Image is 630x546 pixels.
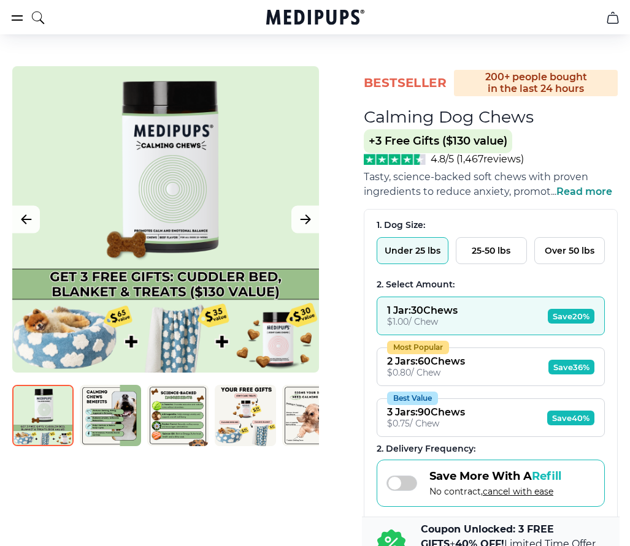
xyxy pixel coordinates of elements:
img: Calming Dog Chews | Natural Dog Supplements [80,385,141,446]
span: Read more [556,186,612,197]
img: Calming Dog Chews | Natural Dog Supplements [12,385,74,446]
span: No contract, [429,486,561,497]
span: ingredients to reduce anxiety, promot [364,186,551,197]
span: Save 20% [548,309,594,324]
div: $ 1.00 / Chew [387,316,458,327]
h1: Calming Dog Chews [364,107,534,127]
button: Next Image [291,206,319,233]
span: BestSeller [364,75,447,91]
img: Calming Dog Chews | Natural Dog Supplements [215,385,276,446]
span: Tasty, science-backed soft chews with proven [364,171,588,183]
div: 1 Jar : 30 Chews [387,305,458,316]
button: Over 50 lbs [534,237,605,264]
span: Save 40% [547,411,594,425]
div: 3 Jars : 90 Chews [387,406,465,418]
button: Best Value3 Jars:90Chews$0.75/ ChewSave40% [377,398,605,437]
button: Under 25 lbs [377,237,448,264]
img: Stars - 4.8 [364,154,426,165]
button: Most Popular2 Jars:60Chews$0.80/ ChewSave36% [377,347,605,386]
img: Calming Dog Chews | Natural Dog Supplements [147,385,209,446]
div: 2 Jars : 60 Chews [387,355,465,367]
span: Save 36% [548,360,594,374]
button: Previous Image [12,206,40,233]
div: $ 0.80 / Chew [387,367,465,378]
div: Most Popular [387,341,449,354]
div: 200+ people bought in the last 24 hours [454,70,618,96]
button: search [31,2,45,33]
button: 1 Jar:30Chews$1.00/ ChewSave20% [377,297,605,335]
div: $ 0.75 / Chew [387,418,465,429]
span: +3 Free Gifts ($130 value) [364,129,512,153]
span: Save More With A [429,469,561,483]
span: ... [551,186,612,197]
div: Best Value [387,392,438,405]
button: burger-menu [10,10,25,25]
button: cart [598,3,628,32]
div: 2. Select Amount: [377,279,605,290]
span: 2 . Delivery Frequency: [377,443,475,454]
img: Calming Dog Chews | Natural Dog Supplements [282,385,344,446]
span: Refill [532,469,561,483]
div: 1. Dog Size: [377,219,605,231]
span: cancel with ease [483,486,553,497]
span: 4.8/5 ( 1,467 reviews) [431,153,524,165]
button: 25-50 lbs [456,237,527,264]
a: Medipups [266,8,364,29]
